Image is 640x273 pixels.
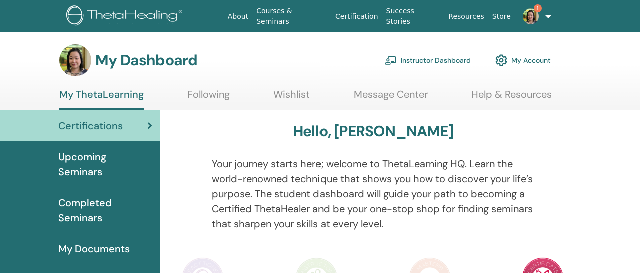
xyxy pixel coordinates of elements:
[293,122,453,140] h3: Hello, [PERSON_NAME]
[59,44,91,76] img: default.jpg
[212,156,534,231] p: Your journey starts here; welcome to ThetaLearning HQ. Learn the world-renowned technique that sh...
[252,2,331,31] a: Courses & Seminars
[58,195,152,225] span: Completed Seminars
[273,88,310,108] a: Wishlist
[354,88,428,108] a: Message Center
[382,2,445,31] a: Success Stories
[495,52,507,69] img: cog.svg
[523,8,539,24] img: default.jpg
[66,5,186,28] img: logo.png
[95,51,197,69] h3: My Dashboard
[224,7,252,26] a: About
[444,7,488,26] a: Resources
[534,4,542,12] span: 1
[59,88,144,110] a: My ThetaLearning
[58,241,130,256] span: My Documents
[385,56,397,65] img: chalkboard-teacher.svg
[385,49,471,71] a: Instructor Dashboard
[495,49,551,71] a: My Account
[58,118,123,133] span: Certifications
[331,7,382,26] a: Certification
[58,149,152,179] span: Upcoming Seminars
[488,7,515,26] a: Store
[471,88,552,108] a: Help & Resources
[187,88,230,108] a: Following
